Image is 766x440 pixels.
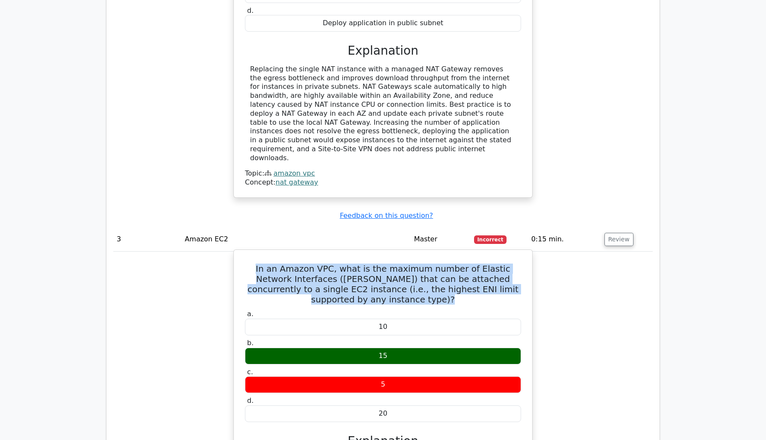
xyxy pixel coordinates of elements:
div: 20 [245,405,521,422]
h3: Explanation [250,44,516,58]
h5: In an Amazon VPC, what is the maximum number of Elastic Network Interfaces ([PERSON_NAME]) that c... [244,264,522,305]
td: 3 [113,227,181,252]
span: b. [247,339,253,347]
td: Amazon EC2 [181,227,410,252]
span: Incorrect [474,235,507,244]
span: d. [247,6,253,15]
td: 0:15 min. [528,227,601,252]
a: amazon vpc [274,169,315,177]
div: 15 [245,348,521,364]
span: d. [247,396,253,405]
div: Deploy application in public subnet [245,15,521,32]
div: Topic: [245,169,521,178]
div: Concept: [245,178,521,187]
a: nat gateway [276,178,318,186]
td: Master [410,227,470,252]
button: Review [604,233,633,246]
div: 5 [245,376,521,393]
span: a. [247,310,253,318]
div: Replacing the single NAT instance with a managed NAT Gateway removes the egress bottleneck and im... [250,65,516,163]
div: 10 [245,319,521,335]
span: c. [247,368,253,376]
a: Feedback on this question? [340,211,433,220]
